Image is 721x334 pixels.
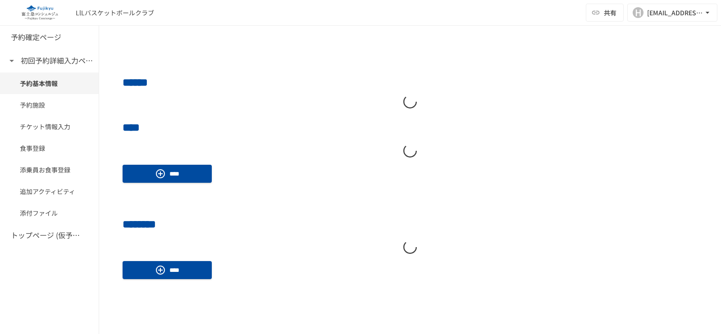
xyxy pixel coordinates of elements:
[76,8,154,18] div: LlLバスケットボールクラブ
[20,186,79,196] span: 追加アクティビティ
[627,4,717,22] button: H[EMAIL_ADDRESS][PERSON_NAME][DOMAIN_NAME]
[20,122,79,131] span: チケット情報入力
[20,208,79,218] span: 添付ファイル
[11,230,83,241] h6: トップページ (仮予約一覧)
[11,32,61,43] h6: 予約確定ページ
[586,4,624,22] button: 共有
[20,78,79,88] span: 予約基本情報
[21,55,93,67] h6: 初回予約詳細入力ページ
[633,7,643,18] div: H
[20,143,79,153] span: 食事登録
[20,165,79,175] span: 添乗員お食事登録
[604,8,616,18] span: 共有
[647,7,703,18] div: [EMAIL_ADDRESS][PERSON_NAME][DOMAIN_NAME]
[20,100,79,110] span: 予約施設
[11,5,68,20] img: eQeGXtYPV2fEKIA3pizDiVdzO5gJTl2ahLbsPaD2E4R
